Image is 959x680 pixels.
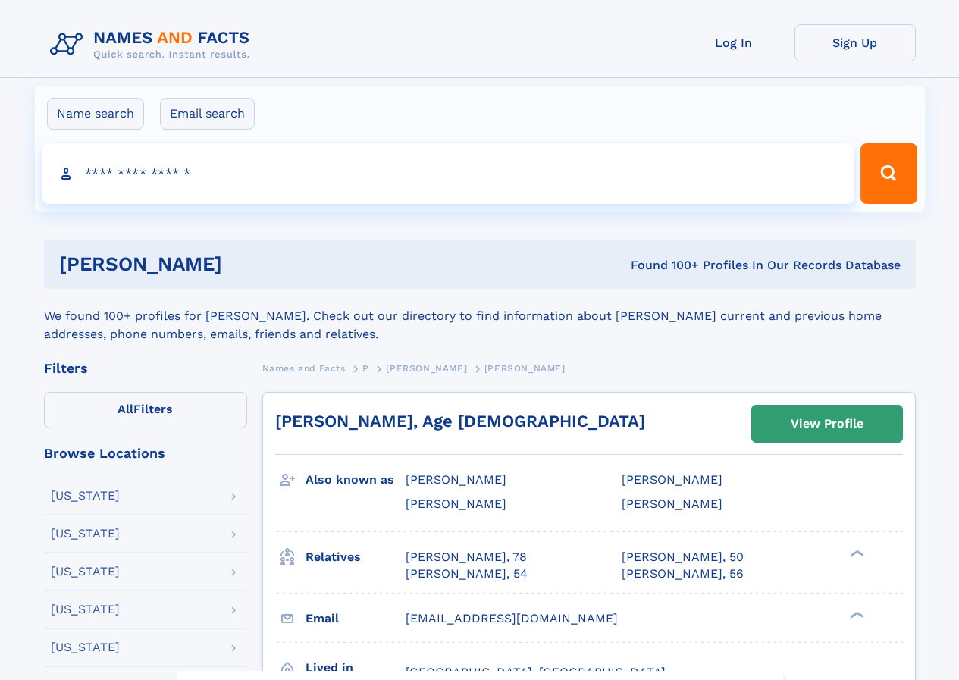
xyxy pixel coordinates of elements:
[622,549,744,566] a: [PERSON_NAME], 50
[622,497,722,511] span: [PERSON_NAME]
[44,289,916,343] div: We found 100+ profiles for [PERSON_NAME]. Check out our directory to find information about [PERS...
[51,603,120,616] div: [US_STATE]
[484,363,566,374] span: [PERSON_NAME]
[51,528,120,540] div: [US_STATE]
[275,412,645,431] a: [PERSON_NAME], Age [DEMOGRAPHIC_DATA]
[59,255,427,274] h1: [PERSON_NAME]
[406,665,666,679] span: [GEOGRAPHIC_DATA], [GEOGRAPHIC_DATA]
[386,359,467,378] a: [PERSON_NAME]
[406,549,527,566] a: [PERSON_NAME], 78
[362,359,369,378] a: P
[860,143,917,204] button: Search Button
[426,257,901,274] div: Found 100+ Profiles In Our Records Database
[118,402,133,416] span: All
[306,544,406,570] h3: Relatives
[51,490,120,502] div: [US_STATE]
[406,497,506,511] span: [PERSON_NAME]
[848,548,866,558] div: ❯
[406,611,618,625] span: [EMAIL_ADDRESS][DOMAIN_NAME]
[406,472,506,487] span: [PERSON_NAME]
[44,447,247,460] div: Browse Locations
[262,359,346,378] a: Names and Facts
[51,641,120,653] div: [US_STATE]
[622,472,722,487] span: [PERSON_NAME]
[42,143,854,204] input: search input
[47,98,144,130] label: Name search
[848,609,866,619] div: ❯
[791,406,863,441] div: View Profile
[306,606,406,631] h3: Email
[51,566,120,578] div: [US_STATE]
[306,467,406,493] h3: Also known as
[44,392,247,428] label: Filters
[44,362,247,375] div: Filters
[160,98,255,130] label: Email search
[386,363,467,374] span: [PERSON_NAME]
[673,24,794,61] a: Log In
[622,566,744,582] a: [PERSON_NAME], 56
[794,24,916,61] a: Sign Up
[362,363,369,374] span: P
[44,24,262,65] img: Logo Names and Facts
[752,406,902,442] a: View Profile
[406,566,528,582] a: [PERSON_NAME], 54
